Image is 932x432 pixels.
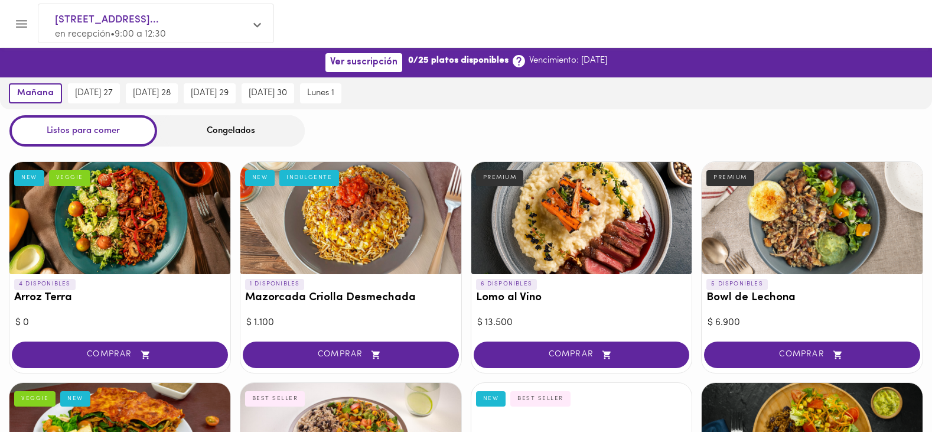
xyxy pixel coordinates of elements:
[245,170,275,186] div: NEW
[704,342,920,368] button: COMPRAR
[258,350,444,360] span: COMPRAR
[12,342,228,368] button: COMPRAR
[14,279,76,290] p: 4 DISPONIBLES
[706,170,754,186] div: PREMIUM
[245,391,305,407] div: BEST SELLER
[243,342,459,368] button: COMPRAR
[55,30,166,39] span: en recepción • 9:00 a 12:30
[157,115,305,147] div: Congelados
[68,83,120,103] button: [DATE] 27
[249,88,287,99] span: [DATE] 30
[133,88,171,99] span: [DATE] 28
[706,279,768,290] p: 5 DISPONIBLES
[702,162,923,274] div: Bowl de Lechona
[242,83,294,103] button: [DATE] 30
[325,53,402,72] button: Ver suscripción
[488,350,675,360] span: COMPRAR
[27,350,213,360] span: COMPRAR
[510,391,571,407] div: BEST SELLER
[7,9,36,38] button: Menu
[245,292,457,304] h3: Mazorcada Criolla Desmechada
[191,88,229,99] span: [DATE] 29
[75,88,113,99] span: [DATE] 27
[9,115,157,147] div: Listos para comer
[476,279,537,290] p: 6 DISPONIBLES
[49,170,90,186] div: VEGGIE
[60,391,90,407] div: NEW
[476,292,687,304] h3: Lomo al Vino
[474,342,690,368] button: COMPRAR
[240,162,461,274] div: Mazorcada Criolla Desmechada
[246,316,455,330] div: $ 1.100
[719,350,905,360] span: COMPRAR
[279,170,339,186] div: INDULGENTE
[471,162,692,274] div: Lomo al Vino
[14,170,44,186] div: NEW
[863,363,920,420] iframe: Messagebird Livechat Widget
[477,316,686,330] div: $ 13.500
[126,83,178,103] button: [DATE] 28
[14,292,226,304] h3: Arroz Terra
[408,54,509,67] b: 0/25 platos disponibles
[476,391,506,407] div: NEW
[307,88,334,99] span: lunes 1
[476,170,524,186] div: PREMIUM
[55,12,245,28] span: [STREET_ADDRESS]...
[184,83,236,103] button: [DATE] 29
[529,54,607,67] p: Vencimiento: [DATE]
[245,279,305,290] p: 1 DISPONIBLES
[15,316,224,330] div: $ 0
[300,83,341,103] button: lunes 1
[14,391,56,407] div: VEGGIE
[9,83,62,103] button: mañana
[330,57,397,68] span: Ver suscripción
[9,162,230,274] div: Arroz Terra
[706,292,918,304] h3: Bowl de Lechona
[17,88,54,99] span: mañana
[708,316,917,330] div: $ 6.900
